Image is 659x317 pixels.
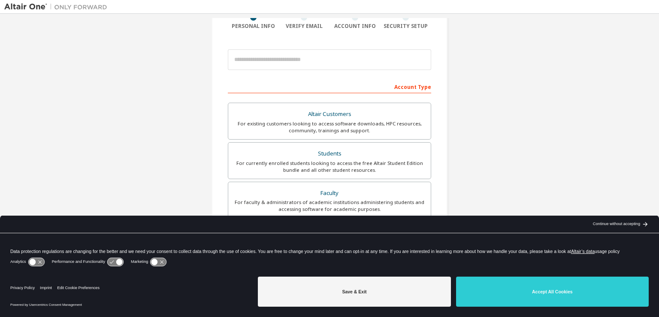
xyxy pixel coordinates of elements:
[228,79,431,93] div: Account Type
[329,23,381,30] div: Account Info
[233,160,426,174] div: For currently enrolled students looking to access the free Altair Student Edition bundle and all ...
[233,148,426,160] div: Students
[233,108,426,120] div: Altair Customers
[233,199,426,213] div: For faculty & administrators of academic institutions administering students and accessing softwa...
[279,23,330,30] div: Verify Email
[233,120,426,134] div: For existing customers looking to access software downloads, HPC resources, community, trainings ...
[381,23,432,30] div: Security Setup
[233,187,426,199] div: Faculty
[4,3,112,11] img: Altair One
[228,23,279,30] div: Personal Info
